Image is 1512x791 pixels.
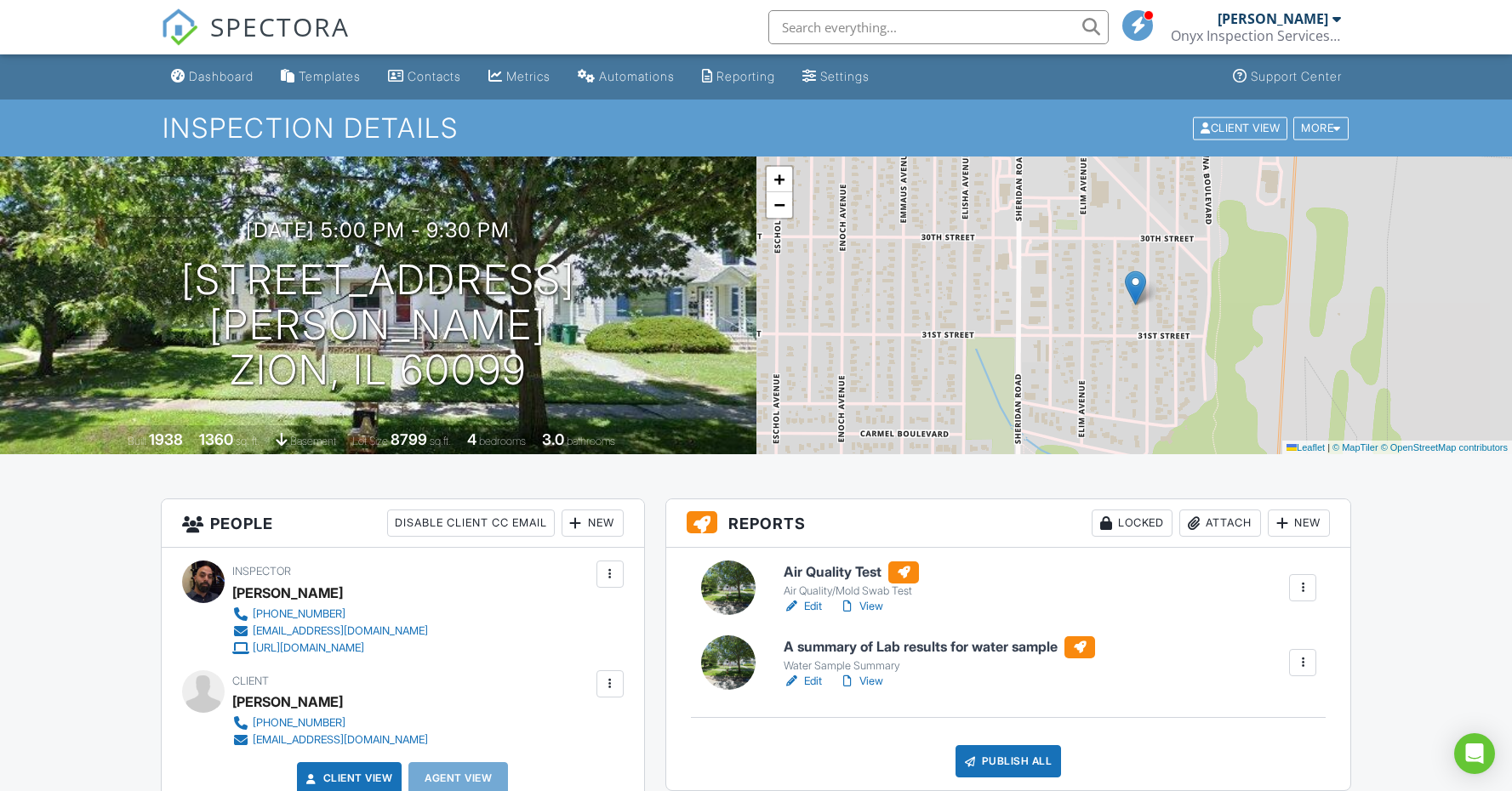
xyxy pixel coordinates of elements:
[767,167,792,192] a: Zoom in
[1226,61,1349,93] a: Support Center
[773,194,785,215] span: −
[236,435,260,447] span: sq. ft.
[299,69,361,83] div: Templates
[820,69,870,83] div: Settings
[232,714,428,731] a: [PHONE_NUMBER]
[956,745,1062,777] div: Publish All
[1251,69,1342,83] div: Support Center
[567,435,615,447] span: bathrooms
[773,168,785,190] span: +
[1092,509,1173,537] div: Locked
[1327,442,1330,452] span: |
[1191,121,1292,134] a: Client View
[199,430,233,448] div: 1360
[482,61,557,93] a: Metrics
[562,509,624,537] div: New
[381,61,468,93] a: Contacts
[1381,442,1508,452] a: © OpenStreetMap contributors
[161,23,350,59] a: SPECTORA
[27,258,729,392] h1: [STREET_ADDRESS][PERSON_NAME] Zion, IL 60099
[232,623,428,640] a: [EMAIL_ADDRESS][DOMAIN_NAME]
[1332,442,1378,452] a: © MapTiler
[253,607,345,621] div: [PHONE_NUMBER]
[695,61,782,93] a: Reporting
[232,606,428,623] a: [PHONE_NUMBER]
[246,219,510,242] h3: [DATE] 5:00 pm - 9:30 pm
[253,716,345,730] div: [PHONE_NUMBER]
[1287,442,1325,452] a: Leaflet
[162,499,644,548] h3: People
[839,598,883,615] a: View
[784,659,1095,673] div: Water Sample Summary
[768,10,1109,44] input: Search everything...
[163,113,1350,143] h1: Inspection Details
[430,435,451,447] span: sq.ft.
[1171,27,1341,44] div: Onyx Inspection Services, LLC
[232,565,291,578] span: Inspector
[479,435,526,447] span: bedrooms
[666,499,1351,548] h3: Reports
[571,61,682,93] a: Automations (Basic)
[716,69,775,83] div: Reporting
[128,435,146,447] span: Built
[1218,10,1328,27] div: [PERSON_NAME]
[1193,117,1287,139] div: Client View
[253,733,428,747] div: [EMAIL_ADDRESS][DOMAIN_NAME]
[232,674,269,687] span: Client
[1293,117,1349,139] div: More
[784,561,919,583] h6: Air Quality Test
[253,641,364,655] div: [URL][DOMAIN_NAME]
[767,192,792,218] a: Zoom out
[506,69,551,83] div: Metrics
[784,598,822,615] a: Edit
[542,430,564,448] div: 3.0
[149,430,183,448] div: 1938
[210,9,350,44] span: SPECTORA
[352,435,388,447] span: Lot Size
[290,435,336,447] span: basement
[274,61,368,93] a: Templates
[253,624,428,638] div: [EMAIL_ADDRESS][DOMAIN_NAME]
[387,509,555,537] div: Disable Client CC Email
[1268,509,1330,537] div: New
[784,636,1095,658] h6: A summary of Lab results for water sample
[303,770,393,787] a: Client View
[408,69,461,83] div: Contacts
[1179,509,1261,537] div: Attach
[839,673,883,690] a: View
[164,61,260,93] a: Dashboard
[1454,733,1495,774] div: Open Intercom Messenger
[796,61,876,93] a: Settings
[232,580,343,606] div: [PERSON_NAME]
[784,673,822,690] a: Edit
[599,69,675,83] div: Automations
[232,731,428,748] a: [EMAIL_ADDRESS][DOMAIN_NAME]
[391,430,427,448] div: 8799
[189,69,254,83] div: Dashboard
[232,640,428,657] a: [URL][DOMAIN_NAME]
[784,636,1095,674] a: A summary of Lab results for water sample Water Sample Summary
[232,689,343,714] div: [PERSON_NAME]
[467,430,476,448] div: 4
[784,584,919,598] div: Air Quality/Mold Swab Test
[161,9,198,46] img: The Best Home Inspection Software - Spectora
[784,561,919,599] a: Air Quality Test Air Quality/Mold Swab Test
[1125,270,1146,305] img: Marker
